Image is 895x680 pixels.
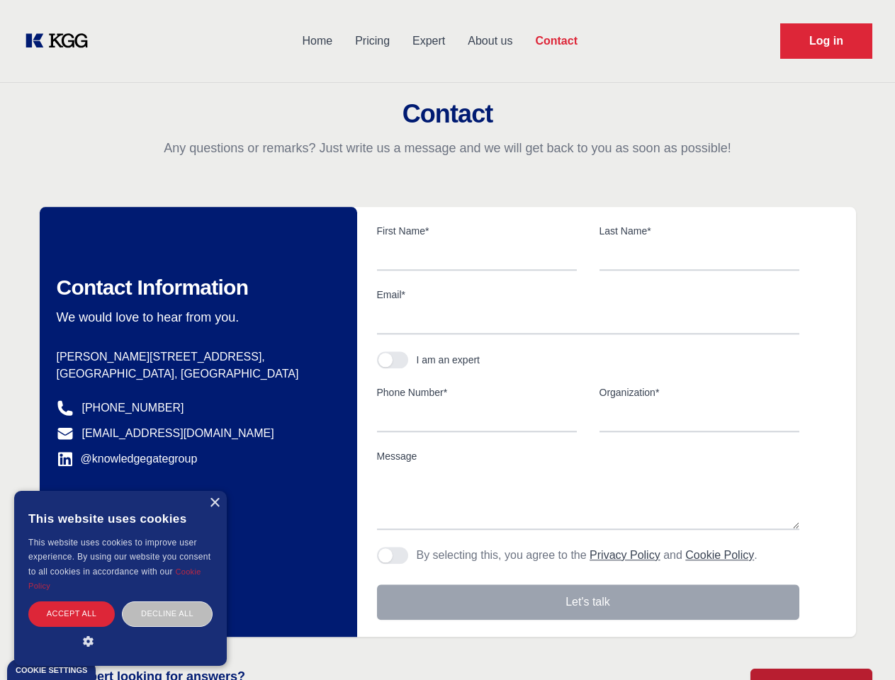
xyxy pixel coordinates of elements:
[82,399,184,416] a: [PHONE_NUMBER]
[417,353,480,367] div: I am an expert
[590,549,660,561] a: Privacy Policy
[122,601,213,626] div: Decline all
[28,601,115,626] div: Accept all
[23,30,99,52] a: KOL Knowledge Platform: Talk to Key External Experts (KEE)
[377,288,799,302] label: Email*
[780,23,872,59] a: Request Demo
[57,450,198,467] a: @knowledgegategroup
[16,667,87,674] div: Cookie settings
[377,385,577,399] label: Phone Number*
[17,140,878,157] p: Any questions or remarks? Just write us a message and we will get back to you as soon as possible!
[57,348,334,365] p: [PERSON_NAME][STREET_ADDRESS],
[685,549,754,561] a: Cookie Policy
[28,538,210,577] span: This website uses cookies to improve user experience. By using our website you consent to all coo...
[28,501,213,535] div: This website uses cookies
[57,309,334,326] p: We would love to hear from you.
[401,23,456,59] a: Expert
[600,385,799,399] label: Organization*
[209,498,220,509] div: Close
[377,584,799,620] button: Let's talk
[344,23,401,59] a: Pricing
[291,23,344,59] a: Home
[417,547,758,564] p: By selecting this, you agree to the and .
[377,224,577,238] label: First Name*
[17,100,878,128] h2: Contact
[82,425,274,442] a: [EMAIL_ADDRESS][DOMAIN_NAME]
[377,449,799,463] label: Message
[824,612,895,680] iframe: Chat Widget
[28,567,201,590] a: Cookie Policy
[456,23,524,59] a: About us
[57,275,334,300] h2: Contact Information
[600,224,799,238] label: Last Name*
[57,365,334,382] p: [GEOGRAPHIC_DATA], [GEOGRAPHIC_DATA]
[524,23,589,59] a: Contact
